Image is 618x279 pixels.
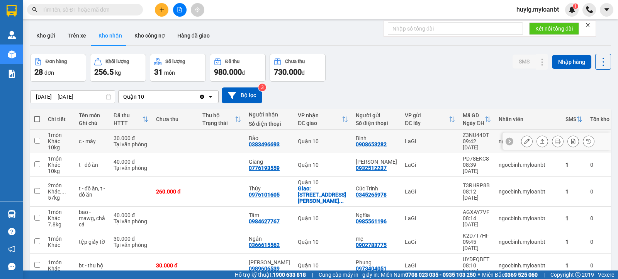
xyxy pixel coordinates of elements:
[499,262,558,269] div: ngocbinh.myloanbt
[463,239,491,251] div: 09:45 [DATE]
[569,6,576,13] img: icon-new-feature
[356,265,387,272] div: 0973404051
[463,188,491,201] div: 08:12 [DATE]
[242,70,245,76] span: đ
[79,239,106,245] div: tệp giấy tờ
[537,135,548,147] div: Giao hàng
[499,215,558,221] div: ngocbinh.myloanbt
[565,262,582,269] div: 1
[114,135,148,141] div: 30.000 đ
[463,182,491,188] div: T3RHRP8B
[339,198,344,204] span: ...
[463,120,485,126] div: Ngày ĐH
[356,185,397,192] div: Cúc Trinh
[79,112,106,118] div: Tên món
[114,159,148,165] div: 40.000 đ
[249,185,290,192] div: Thúy
[270,54,326,82] button: Chưa thu730.000đ
[274,67,302,77] span: 730.000
[8,263,15,270] span: message
[405,239,455,245] div: LaGi
[61,26,92,45] button: Trên xe
[356,192,387,198] div: 0345265978
[463,256,491,262] div: UYDFQBET
[46,59,67,64] div: Đơn hàng
[44,70,54,76] span: đơn
[48,259,71,265] div: 1 món
[590,215,610,221] div: 0
[298,138,348,144] div: Quận 10
[114,218,148,224] div: Tại văn phòng
[405,138,455,144] div: LaGi
[8,31,16,39] img: warehouse-icon
[249,236,290,242] div: Ngân
[499,239,558,245] div: ngocbinh.myloanbt
[590,162,610,168] div: 0
[154,67,163,77] span: 31
[356,236,397,242] div: mẹ
[590,116,610,122] div: Tồn kho
[600,3,613,17] button: caret-down
[48,116,71,122] div: Chi tiết
[150,54,206,82] button: Số lượng31món
[114,236,148,242] div: 30.000 đ
[222,87,262,103] button: Bộ lọc
[48,138,71,144] div: Khác
[145,93,146,101] input: Selected Quận 10.
[590,262,610,269] div: 0
[48,215,71,221] div: Khác
[156,188,195,195] div: 260.000 đ
[48,162,71,168] div: Khác
[298,215,348,221] div: Quận 10
[482,270,538,279] span: Miền Bắc
[110,109,152,130] th: Toggle SortBy
[298,262,348,269] div: Quận 10
[356,120,397,126] div: Số điện thoại
[273,272,306,278] strong: 1900 633 818
[225,59,239,64] div: Đã thu
[573,3,578,9] sup: 1
[499,162,558,168] div: ngocbinh.myloanbt
[356,159,397,165] div: Thanh
[463,233,491,239] div: K2D7T7HF
[30,54,86,82] button: Đơn hàng28đơn
[312,270,313,279] span: |
[195,7,200,12] span: aim
[199,94,205,100] svg: Clear value
[48,132,71,138] div: 1 món
[48,182,71,188] div: 2 món
[478,273,480,276] span: ⚪️
[388,22,523,35] input: Nhập số tổng đài
[249,159,290,165] div: Giang
[48,144,71,151] div: 10 kg
[191,3,204,17] button: aim
[565,162,582,168] div: 1
[114,112,142,118] div: Đã thu
[114,141,148,147] div: Tại văn phòng
[165,59,185,64] div: Số lượng
[405,215,455,221] div: LaGi
[405,112,449,118] div: VP gửi
[48,236,71,242] div: 1 món
[574,3,577,9] span: 1
[603,6,610,13] span: caret-down
[92,26,128,45] button: Kho nhận
[463,138,491,151] div: 09:42 [DATE]
[202,112,235,118] div: Thu hộ
[565,116,576,122] div: SMS
[8,50,16,58] img: warehouse-icon
[177,7,182,12] span: file-add
[356,242,387,248] div: 0902783775
[381,270,476,279] span: Miền Nam
[249,111,290,118] div: Người nhận
[590,188,610,195] div: 0
[298,185,348,204] div: Giao: số 1 đường Huyền Trân Công Chúa, bến thành, q1
[405,188,455,195] div: LaGi
[8,228,15,235] span: question-circle
[249,135,290,141] div: Bảo
[31,91,115,103] input: Select a date range.
[128,26,171,45] button: Kho công nợ
[562,109,586,130] th: Toggle SortBy
[8,245,15,253] span: notification
[114,165,148,171] div: Tại văn phòng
